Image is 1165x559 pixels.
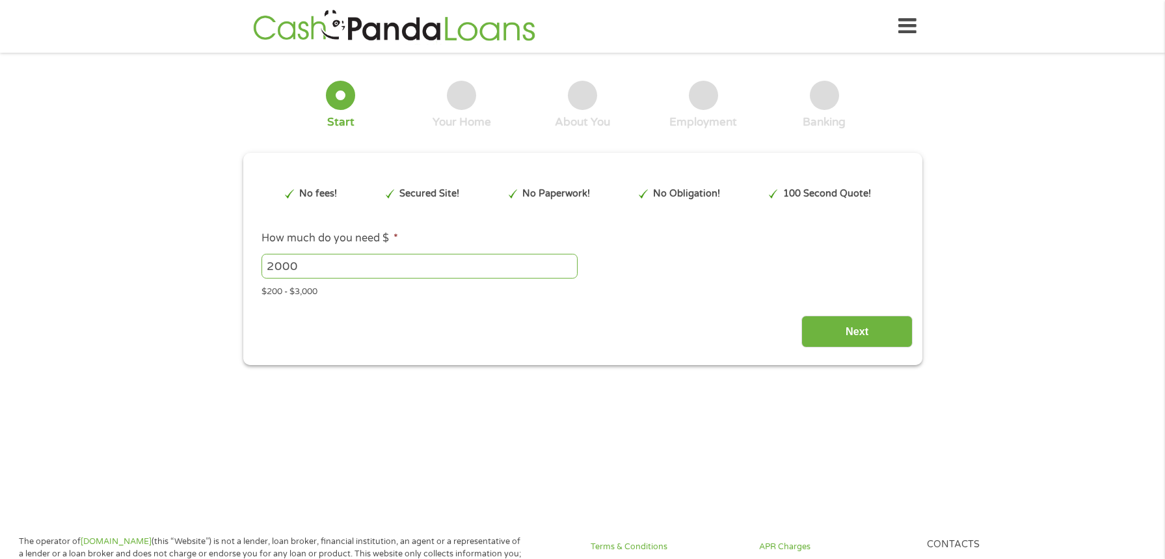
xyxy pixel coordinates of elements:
img: GetLoanNow Logo [249,8,539,45]
a: [DOMAIN_NAME] [81,536,152,547]
a: Terms & Conditions [591,541,743,553]
input: Next [801,316,913,348]
p: No Paperwork! [522,187,590,201]
p: 100 Second Quote! [783,187,871,201]
div: About You [555,115,610,130]
div: Banking [803,115,846,130]
p: Secured Site! [399,187,459,201]
p: No fees! [299,187,337,201]
div: Start [327,115,355,130]
div: Employment [669,115,737,130]
div: Your Home [433,115,491,130]
label: How much do you need $ [261,232,398,245]
h4: Contacts [927,539,1080,551]
div: $200 - $3,000 [261,281,903,299]
p: No Obligation! [653,187,720,201]
a: APR Charges [759,541,912,553]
